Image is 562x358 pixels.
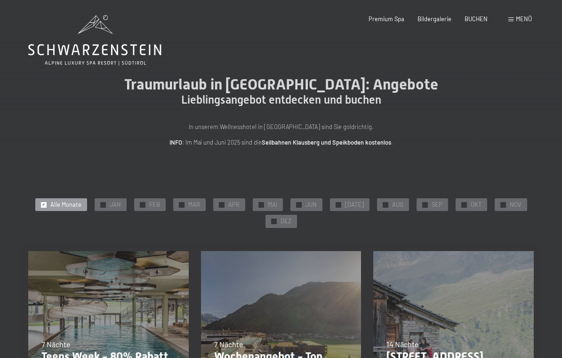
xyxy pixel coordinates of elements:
[510,201,522,209] span: NOV
[305,201,317,209] span: JUN
[188,201,200,209] span: MAR
[42,202,45,207] span: ✓
[432,201,442,209] span: SEP
[149,201,160,209] span: FEB
[262,138,391,146] strong: Seilbahnen Klausberg und Speikboden kostenlos
[465,15,488,23] a: BUCHEN
[101,202,104,207] span: ✓
[268,201,277,209] span: MAI
[386,340,419,349] span: 14 Nächte
[180,202,183,207] span: ✓
[214,340,243,349] span: 7 Nächte
[124,75,438,93] span: Traumurlaub in [GEOGRAPHIC_DATA]: Angebote
[228,201,240,209] span: APR
[392,201,403,209] span: AUG
[181,93,381,106] span: Lieblingsangebot entdecken und buchen
[462,202,466,207] span: ✓
[141,202,144,207] span: ✓
[423,202,426,207] span: ✓
[281,217,291,226] span: DEZ
[471,201,482,209] span: OKT
[384,202,387,207] span: ✓
[93,122,469,131] p: In unserem Wellnesshotel in [GEOGRAPHIC_DATA] sind Sie goldrichtig.
[169,138,182,146] strong: INFO
[501,202,505,207] span: ✓
[345,201,364,209] span: [DATE]
[516,15,532,23] span: Menü
[297,202,300,207] span: ✓
[110,201,121,209] span: JAN
[337,202,340,207] span: ✓
[93,138,469,147] p: : Im Mai und Juni 2025 sind die .
[272,219,275,224] span: ✓
[41,340,71,349] span: 7 Nächte
[369,15,404,23] a: Premium Spa
[417,15,451,23] a: Bildergalerie
[50,201,81,209] span: Alle Monate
